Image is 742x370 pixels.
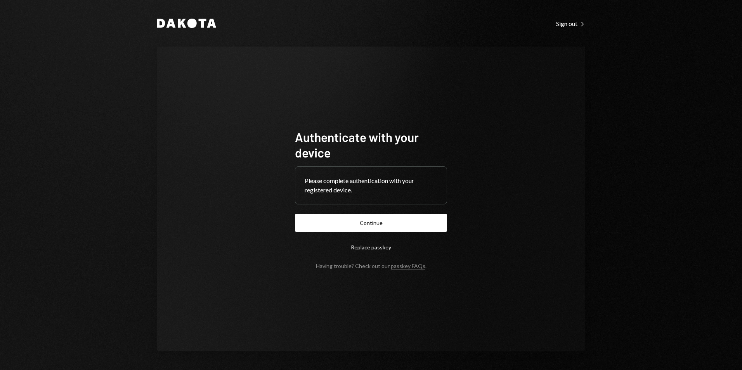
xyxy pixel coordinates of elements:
[305,176,437,195] div: Please complete authentication with your registered device.
[556,19,585,28] a: Sign out
[295,129,447,160] h1: Authenticate with your device
[295,214,447,232] button: Continue
[295,238,447,256] button: Replace passkey
[556,20,585,28] div: Sign out
[316,263,426,269] div: Having trouble? Check out our .
[391,263,425,270] a: passkey FAQs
